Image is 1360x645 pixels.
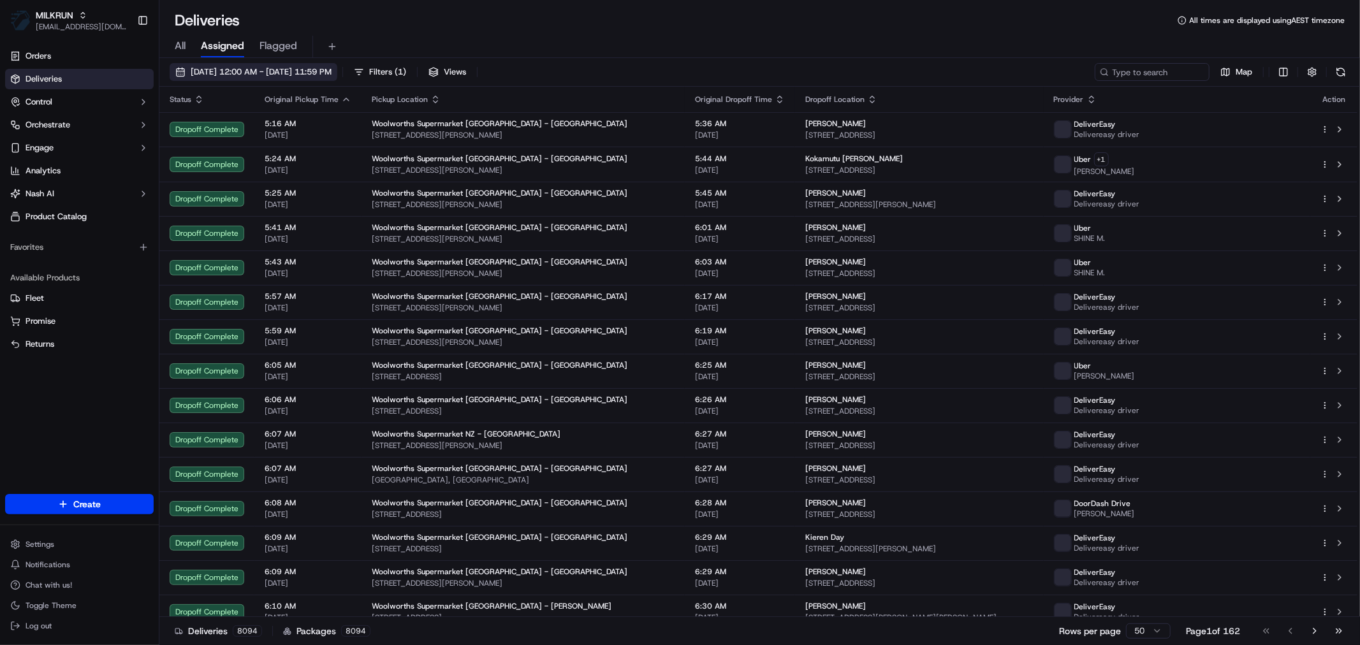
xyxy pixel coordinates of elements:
h1: Deliveries [175,10,240,31]
span: 6:03 AM [695,257,785,267]
span: [DATE] [265,268,351,279]
span: Uber [1074,361,1092,371]
a: Promise [10,315,149,327]
span: Map [1236,66,1252,78]
a: Fleet [10,293,149,304]
button: Returns [5,334,154,354]
span: [DATE] [695,234,785,244]
span: Woolworths Supermarket [GEOGRAPHIC_DATA] - [GEOGRAPHIC_DATA] [372,119,627,129]
span: [PERSON_NAME] [805,360,866,370]
span: [PERSON_NAME] [805,119,866,129]
span: DeliverEasy [1074,464,1116,474]
button: MILKRUN [36,9,73,22]
span: [DATE] [265,612,351,623]
span: 5:45 AM [695,188,785,198]
span: [DATE] [265,406,351,416]
span: DeliverEasy [1074,292,1116,302]
span: 6:19 AM [695,326,785,336]
span: [DATE] [695,337,785,347]
button: Control [5,92,154,112]
span: 6:08 AM [265,498,351,508]
span: Fleet [26,293,44,304]
a: Orders [5,46,154,66]
span: Delivereasy driver [1074,337,1140,347]
span: [DATE] [695,268,785,279]
span: 6:17 AM [695,291,785,301]
span: DeliverEasy [1074,533,1116,543]
span: Views [444,66,466,78]
span: DeliverEasy [1074,189,1116,199]
span: [DATE] [265,303,351,313]
span: 5:36 AM [695,119,785,129]
button: [EMAIL_ADDRESS][DOMAIN_NAME] [36,22,127,32]
button: Filters(1) [348,63,412,81]
span: Toggle Theme [26,600,77,611]
span: Assigned [201,38,244,54]
span: SHINE M. [1074,268,1106,278]
span: [DATE] [265,372,351,382]
span: [STREET_ADDRESS] [805,509,1033,519]
span: [DATE] [695,165,785,175]
span: DeliverEasy [1074,395,1116,405]
span: [DATE] [695,475,785,485]
span: 5:43 AM [265,257,351,267]
span: 5:24 AM [265,154,351,164]
span: [STREET_ADDRESS][PERSON_NAME] [372,165,675,175]
span: Chat with us! [26,580,72,590]
span: [STREET_ADDRESS][PERSON_NAME] [372,337,675,347]
span: All times are displayed using AEST timezone [1189,15,1345,25]
span: [PERSON_NAME] [805,326,866,336]
div: 8094 [233,625,262,637]
button: Refresh [1332,63,1350,81]
span: Deliveries [26,73,62,85]
span: Woolworths Supermarket [GEOGRAPHIC_DATA] - [PERSON_NAME] [372,601,611,611]
span: [DATE] [695,544,785,554]
span: [STREET_ADDRESS][PERSON_NAME] [372,303,675,313]
span: Dropoff Location [805,94,865,105]
span: [STREET_ADDRESS] [805,130,1033,140]
span: Woolworths Supermarket [GEOGRAPHIC_DATA] - [GEOGRAPHIC_DATA] [372,154,627,164]
span: Delivereasy driver [1074,543,1140,553]
span: Provider [1054,94,1084,105]
span: 6:07 AM [265,463,351,474]
span: Nash AI [26,188,54,199]
button: Engage [5,138,154,158]
span: 6:29 AM [695,532,785,542]
span: [DATE] [695,303,785,313]
span: 5:59 AM [265,326,351,336]
span: 6:05 AM [265,360,351,370]
span: 6:28 AM [695,498,785,508]
span: Orders [26,50,51,62]
span: [STREET_ADDRESS][PERSON_NAME] [372,268,675,279]
span: Delivereasy driver [1074,199,1140,209]
span: 6:10 AM [265,601,351,611]
a: Returns [10,338,149,350]
span: Delivereasy driver [1074,129,1140,140]
span: 6:09 AM [265,532,351,542]
span: [DATE] [695,199,785,210]
button: Fleet [5,288,154,308]
span: [STREET_ADDRESS][PERSON_NAME] [372,440,675,451]
span: [PERSON_NAME] [805,395,866,405]
span: DeliverEasy [1074,567,1116,577]
span: DeliverEasy [1074,430,1116,440]
span: Woolworths Supermarket [GEOGRAPHIC_DATA] - [GEOGRAPHIC_DATA] [372,188,627,198]
span: [STREET_ADDRESS] [805,406,1033,416]
input: Type to search [1095,63,1210,81]
span: [STREET_ADDRESS] [372,509,675,519]
span: [STREET_ADDRESS][PERSON_NAME] [372,234,675,244]
span: Woolworths Supermarket [GEOGRAPHIC_DATA] - [GEOGRAPHIC_DATA] [372,567,627,577]
span: [PERSON_NAME] [1074,371,1135,381]
span: All [175,38,186,54]
button: Map [1215,63,1258,81]
span: [DATE] [695,406,785,416]
span: [PERSON_NAME] [805,188,866,198]
span: [PERSON_NAME] [1074,509,1135,519]
span: [STREET_ADDRESS] [805,372,1033,382]
span: Uber [1074,154,1092,164]
span: 5:41 AM [265,222,351,233]
span: 6:01 AM [695,222,785,233]
span: [PERSON_NAME] [805,222,866,233]
span: Woolworths Supermarket [GEOGRAPHIC_DATA] - [GEOGRAPHIC_DATA] [372,395,627,405]
span: Original Pickup Time [265,94,339,105]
